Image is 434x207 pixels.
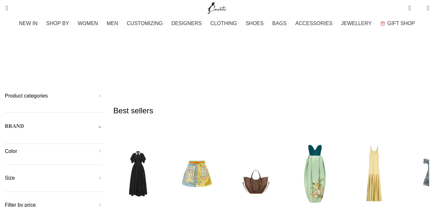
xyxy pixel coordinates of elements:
span: Backpacks [47,62,75,68]
a: Bucket Bags [120,57,153,73]
a: MEN [107,17,120,30]
a: Clutch Bags [163,57,196,73]
a: WOMEN [78,17,100,30]
span: 0 [409,3,414,8]
span: Bucket Bags [120,62,153,68]
h2: Best sellers [113,92,429,129]
a: NEW IN [19,17,40,30]
a: Shoulder & Crossbody Bags [239,57,313,73]
img: GiftBag [380,21,385,25]
a: BAGS [272,17,289,30]
span: SHOP BY [46,20,69,26]
a: Site logo [206,5,228,10]
span: MEN [107,20,118,26]
span: JEWELLERY [341,20,372,26]
a: ACCESSORIES [295,17,335,30]
a: SHOP BY [46,17,71,30]
span: Clutch Bags [163,62,196,68]
span: NEW IN [19,20,38,26]
span: Totes & Top-Handle Bags [323,62,387,68]
span: BAGS [272,20,286,26]
a: CLOTHING [210,17,239,30]
h5: Color [5,148,104,155]
a: Go back [167,39,183,52]
a: Mini Bags [206,57,229,73]
span: Belt Bags [85,62,111,68]
a: SHOES [245,17,266,30]
span: 0 [417,6,422,11]
div: My Wishlist [416,2,422,14]
a: CUSTOMIZING [127,17,165,30]
span: WOMEN [78,20,98,26]
div: Main navigation [2,17,432,30]
div: Toggle filter [5,122,104,134]
a: Totes & Top-Handle Bags [323,57,387,73]
h1: Backpacks [183,37,251,54]
span: GIFT SHOP [387,20,415,26]
h5: Product categories [5,92,104,99]
h5: Size [5,174,104,182]
span: ACCESSORIES [295,20,333,26]
a: JEWELLERY [341,17,374,30]
a: Backpacks [47,57,75,73]
span: SHOES [245,20,263,26]
span: DESIGNERS [171,20,202,26]
span: CUSTOMIZING [127,20,163,26]
span: Mini Bags [206,62,229,68]
a: 0 [405,2,414,14]
h5: BRAND [5,123,24,130]
a: DESIGNERS [171,17,204,30]
a: GIFT SHOP [380,17,415,30]
span: Shoulder & Crossbody Bags [239,62,313,68]
a: Search [2,2,8,14]
span: CLOTHING [210,20,237,26]
a: Belt Bags [85,57,111,73]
